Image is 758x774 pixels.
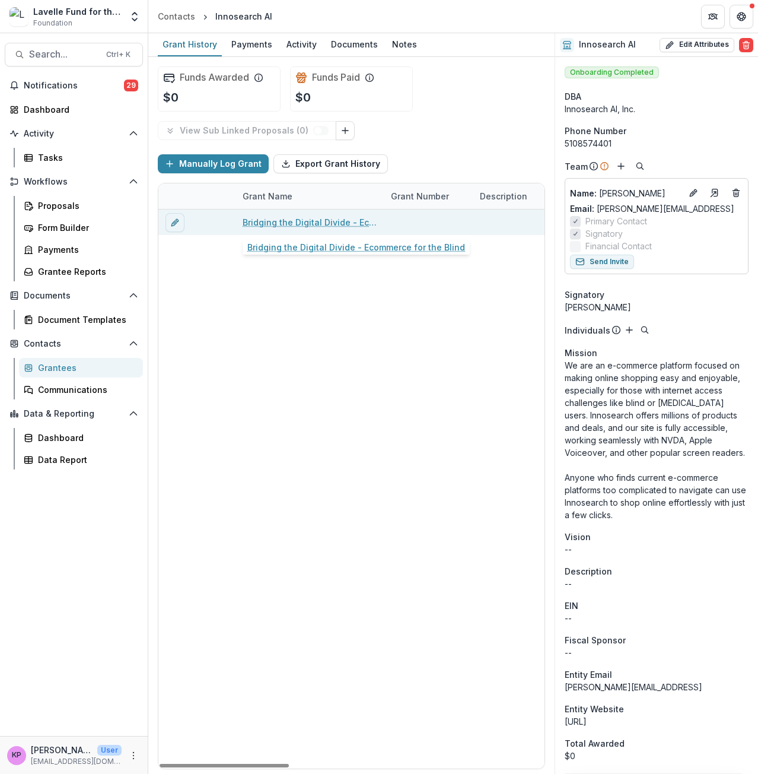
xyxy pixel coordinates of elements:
div: Payments [38,243,133,256]
div: Dashboard [38,432,133,444]
button: Send Invite [570,255,634,269]
span: Signatory [565,288,604,301]
button: Search [638,323,652,337]
div: Grant Number [384,183,473,209]
p: Team [565,160,588,173]
img: Lavelle Fund for the Blind [9,7,28,26]
div: [PERSON_NAME][EMAIL_ADDRESS] [565,681,749,693]
div: Ctrl + K [104,48,133,61]
a: Payments [227,33,277,56]
span: Signatory [585,227,623,240]
button: Notifications29 [5,76,143,95]
span: Name : [570,188,597,198]
div: Payments [227,36,277,53]
a: Form Builder [19,218,143,237]
div: Grant Name [235,183,384,209]
button: Delete [739,38,753,52]
span: Phone Number [565,125,626,137]
p: $0 [163,88,179,106]
a: Dashboard [19,428,143,448]
a: Bridging the Digital Divide - Ecommerce for the Blind [243,216,377,229]
button: Partners [701,5,725,28]
div: Innosearch AI [215,10,272,23]
a: Name: [PERSON_NAME] [570,187,681,199]
div: [URL] [565,715,749,728]
button: Add [614,159,628,173]
button: Link Grants [336,121,355,140]
div: Innosearch AI, Inc. [565,103,749,115]
p: [PERSON_NAME] [570,187,681,199]
span: Contacts [24,339,124,349]
div: $0 [565,750,749,762]
a: Grantees [19,358,143,378]
p: $0 [295,88,311,106]
span: Notifications [24,81,124,91]
a: Notes [387,33,422,56]
div: Activity [282,36,321,53]
a: Document Templates [19,310,143,329]
a: Proposals [19,196,143,215]
div: [PERSON_NAME] [565,301,749,313]
div: -- [565,646,749,659]
span: Onboarding Completed [565,66,659,78]
div: Grant History [158,36,222,53]
a: Go to contact [705,183,724,202]
div: Lavelle Fund for the Blind [33,5,122,18]
div: 5108574401 [565,137,749,150]
a: Tasks [19,148,143,167]
button: Get Help [730,5,753,28]
div: Description [473,183,562,209]
div: Grantees [38,361,133,374]
span: Data & Reporting [24,409,124,419]
div: Grant Name [235,190,300,202]
a: Grantee Reports [19,262,143,281]
div: Proposals [38,199,133,212]
span: Search... [29,49,99,60]
span: 29 [124,80,138,91]
button: Export Grant History [273,154,388,173]
button: Manually Log Grant [158,154,269,173]
button: Open Workflows [5,172,143,191]
span: Description [565,565,612,578]
div: Communications [38,383,133,396]
span: Entity Website [565,703,624,715]
div: Grant Number [384,190,456,202]
div: Form Builder [38,221,133,234]
p: Individuals [565,324,610,337]
div: Grantee Reports [38,265,133,278]
button: Search [633,159,647,173]
p: We are an e-commerce platform focused on making online shopping easy and enjoyable, especially fo... [565,359,749,521]
button: Add [622,323,636,337]
span: Financial Contact [585,240,652,252]
span: Total Awarded [565,737,625,750]
button: Open Activity [5,124,143,143]
a: Data Report [19,450,143,470]
span: Activity [24,129,124,139]
button: Search... [5,43,143,66]
a: Payments [19,240,143,259]
button: Open Contacts [5,334,143,353]
button: Open Documents [5,286,143,305]
span: Workflows [24,177,124,187]
span: Primary Contact [585,215,647,227]
span: DBA [565,90,581,103]
button: Edit Attributes [660,38,734,52]
div: Dashboard [24,103,133,116]
a: Contacts [153,8,200,25]
span: Vision [565,531,591,543]
span: Documents [24,291,124,301]
span: Mission [565,347,597,359]
div: Description [473,190,534,202]
a: Communications [19,380,143,399]
h2: Innosearch AI [579,40,636,50]
div: Document Templates [38,313,133,326]
a: Email: [PERSON_NAME][EMAIL_ADDRESS] [570,202,734,215]
p: [EMAIL_ADDRESS][DOMAIN_NAME] [31,756,122,767]
span: Foundation [33,18,72,28]
button: Open entity switcher [126,5,143,28]
button: More [126,748,141,763]
p: View Sub Linked Proposals ( 0 ) [180,126,313,136]
a: Dashboard [5,100,143,119]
